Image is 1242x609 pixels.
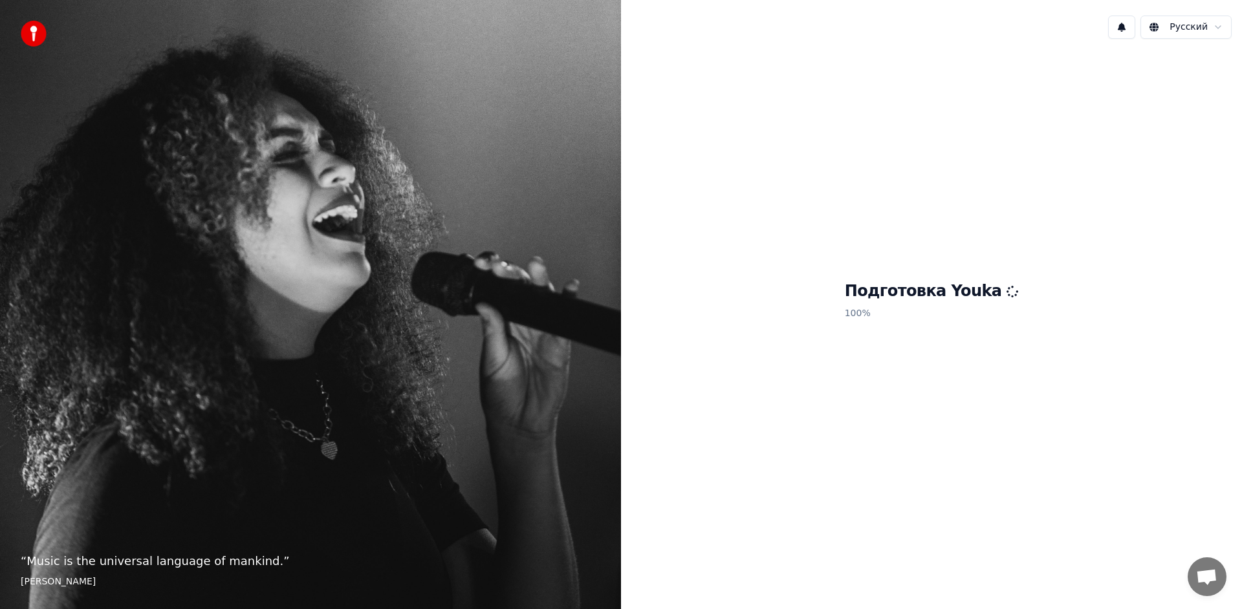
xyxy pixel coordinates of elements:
[1188,557,1226,596] a: Открытый чат
[845,281,1019,302] h1: Подготовка Youka
[21,552,600,570] p: “ Music is the universal language of mankind. ”
[21,575,600,588] footer: [PERSON_NAME]
[21,21,47,47] img: youka
[845,302,1019,325] p: 100 %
